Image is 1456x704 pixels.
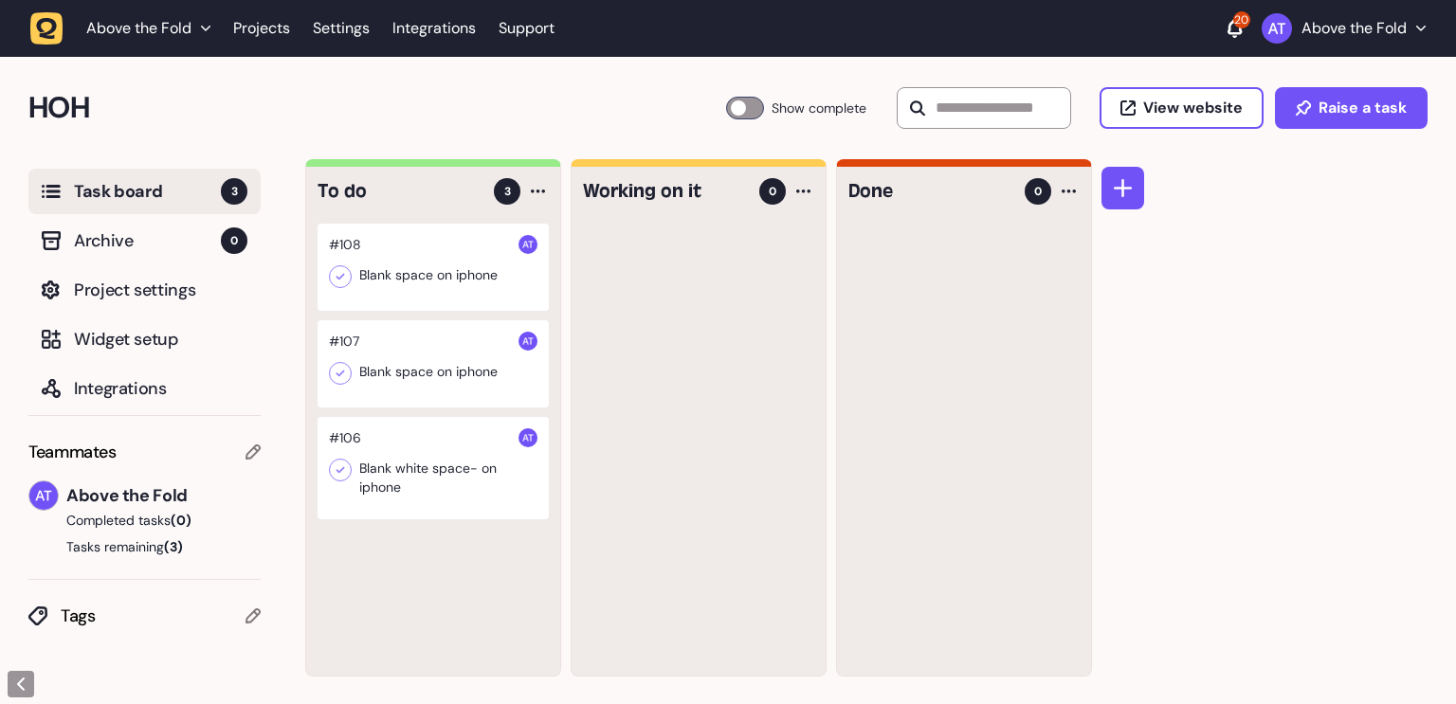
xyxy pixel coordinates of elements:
[29,481,58,510] img: Above the Fold
[318,178,481,205] h4: To do
[221,178,247,205] span: 3
[28,85,726,131] h2: HOH
[74,277,247,303] span: Project settings
[772,97,866,119] span: Show complete
[164,538,183,555] span: (3)
[74,178,221,205] span: Task board
[74,326,247,352] span: Widget setup
[28,537,261,556] button: Tasks remaining(3)
[583,178,746,205] h4: Working on it
[769,183,776,200] span: 0
[28,511,246,530] button: Completed tasks(0)
[74,375,247,402] span: Integrations
[1262,13,1426,44] button: Above the Fold
[504,183,511,200] span: 3
[313,11,370,45] a: Settings
[28,267,261,313] button: Project settings
[30,11,222,45] button: Above the Fold
[74,227,221,254] span: Archive
[28,439,117,465] span: Teammates
[1319,100,1407,116] span: Raise a task
[1275,87,1428,129] button: Raise a task
[392,11,476,45] a: Integrations
[519,332,537,351] img: Above the Fold
[28,169,261,214] button: Task board3
[499,19,555,38] a: Support
[28,366,261,411] button: Integrations
[86,19,191,38] span: Above the Fold
[1034,183,1042,200] span: 0
[61,603,246,629] span: Tags
[519,235,537,254] img: Above the Fold
[28,218,261,263] button: Archive0
[848,178,1011,205] h4: Done
[171,512,191,529] span: (0)
[1100,87,1264,129] button: View website
[1233,11,1250,28] div: 20
[233,11,290,45] a: Projects
[1143,100,1243,116] span: View website
[66,482,261,509] span: Above the Fold
[28,316,261,362] button: Widget setup
[1301,19,1407,38] p: Above the Fold
[519,428,537,447] img: Above the Fold
[1262,13,1292,44] img: Above the Fold
[221,227,247,254] span: 0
